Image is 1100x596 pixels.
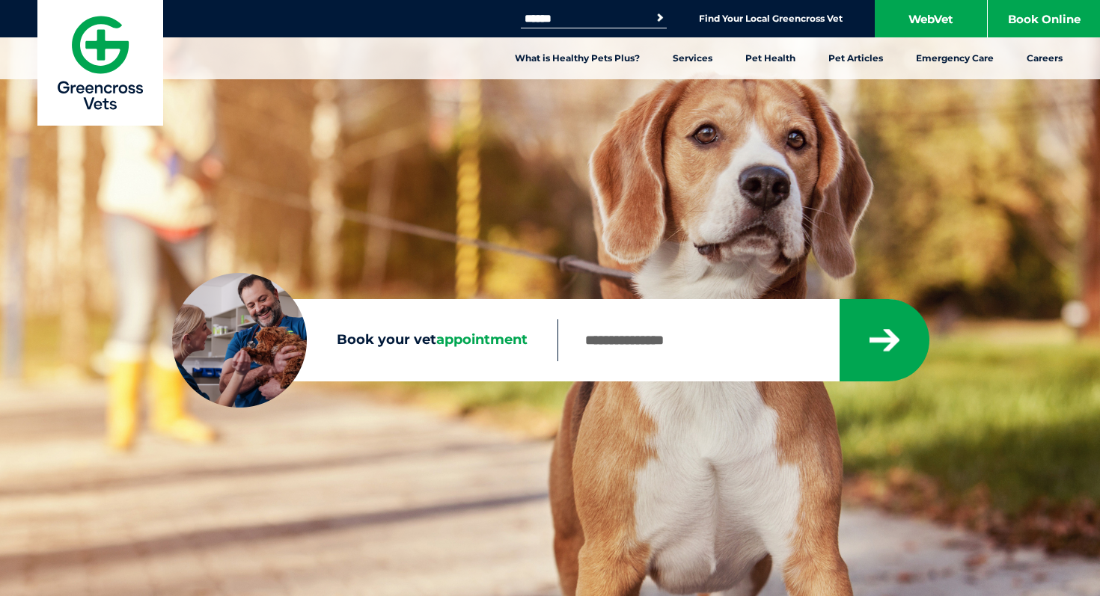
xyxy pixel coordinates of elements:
a: Find Your Local Greencross Vet [699,13,843,25]
a: Emergency Care [899,37,1010,79]
a: Careers [1010,37,1079,79]
span: appointment [436,331,528,348]
button: Search [653,10,667,25]
a: Pet Health [729,37,812,79]
a: What is Healthy Pets Plus? [498,37,656,79]
a: Pet Articles [812,37,899,79]
a: Services [656,37,729,79]
label: Book your vet [172,329,557,351]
